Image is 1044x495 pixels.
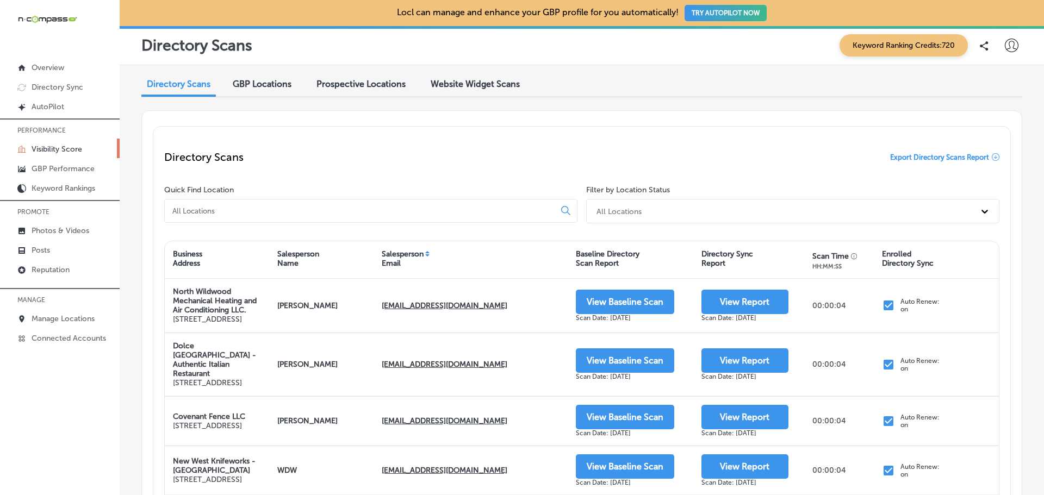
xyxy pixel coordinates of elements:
div: Baseline Directory Scan Report [576,249,639,268]
label: Filter by Location Status [586,185,670,195]
div: HH:MM:SS [812,263,860,270]
p: [STREET_ADDRESS] [173,378,261,387]
a: View Report [701,462,788,472]
div: All Locations [596,206,642,216]
div: Salesperson Name [277,249,319,268]
a: View Baseline Scan [576,462,674,472]
p: Reputation [32,265,70,274]
div: Enrolled Directory Sync [882,249,934,268]
strong: [EMAIL_ADDRESS][DOMAIN_NAME] [382,301,507,310]
button: View Baseline Scan [576,454,674,479]
button: TRY AUTOPILOT NOW [685,5,767,21]
strong: New West Knifeworks - [GEOGRAPHIC_DATA] [173,456,256,475]
span: Export Directory Scans Report [890,153,989,161]
strong: Covenant Fence LLC [173,412,245,421]
p: Directory Sync [32,83,83,92]
p: Overview [32,63,64,72]
div: Scan Date: [DATE] [576,479,674,486]
div: Salesperson Email [382,249,424,268]
div: Scan Time [812,252,849,261]
p: 00:00:04 [812,466,846,475]
strong: WDW [277,466,297,475]
input: All Locations [171,206,552,216]
button: View Report [701,290,788,314]
div: Scan Date: [DATE] [701,479,788,486]
p: Posts [32,246,50,255]
strong: [EMAIL_ADDRESS][DOMAIN_NAME] [382,416,507,425]
div: Scan Date: [DATE] [701,373,788,380]
p: Auto Renew: on [900,413,940,429]
div: Scan Date: [DATE] [701,429,788,437]
img: 660ab0bf-5cc7-4cb8-ba1c-48b5ae0f18e60NCTV_CLogo_TV_Black_-500x88.png [17,14,77,24]
button: View Report [701,348,788,373]
div: Scan Date: [DATE] [701,314,788,322]
strong: Dolce [GEOGRAPHIC_DATA] - Authentic Italian Restaurant [173,341,256,378]
div: Directory Sync Report [701,249,753,268]
a: View Baseline Scan [576,298,674,307]
strong: North Wildwood Mechanical Heating and Air Conditioning LLC. [173,287,257,315]
a: View Report [701,356,788,366]
p: Auto Renew: on [900,357,940,372]
p: Manage Locations [32,314,95,323]
p: 00:00:04 [812,360,846,369]
p: GBP Performance [32,164,95,173]
a: View Report [701,298,788,307]
p: Directory Scans [141,36,252,54]
p: Auto Renew: on [900,298,940,313]
button: View Report [701,405,788,429]
p: [STREET_ADDRESS] [173,475,261,484]
span: Prospective Locations [316,79,406,89]
span: Website Widget Scans [431,79,520,89]
button: View Baseline Scan [576,348,674,373]
p: 00:00:04 [812,416,846,425]
a: View Baseline Scan [576,356,674,366]
p: Auto Renew: on [900,463,940,478]
span: GBP Locations [233,79,291,89]
span: Keyword Ranking Credits: 720 [840,34,968,57]
a: View Report [701,413,788,422]
button: View Report [701,454,788,479]
div: Scan Date: [DATE] [576,429,674,437]
strong: [PERSON_NAME] [277,416,338,425]
button: View Baseline Scan [576,290,674,314]
button: Displays the total time taken to generate this report. [851,252,860,258]
a: View Baseline Scan [576,413,674,422]
label: Quick Find Location [164,185,234,195]
p: [STREET_ADDRESS] [173,315,261,324]
p: 00:00:04 [812,301,846,310]
strong: [EMAIL_ADDRESS][DOMAIN_NAME] [382,466,507,475]
button: View Baseline Scan [576,405,674,429]
strong: [PERSON_NAME] [277,301,338,310]
p: Directory Scans [164,151,244,164]
p: Keyword Rankings [32,184,95,193]
strong: [PERSON_NAME] [277,360,338,369]
strong: [EMAIL_ADDRESS][DOMAIN_NAME] [382,360,507,369]
p: AutoPilot [32,102,64,111]
div: Scan Date: [DATE] [576,314,674,322]
p: [STREET_ADDRESS] [173,421,245,430]
p: Photos & Videos [32,226,89,235]
div: Business Address [173,249,202,268]
p: Connected Accounts [32,334,106,343]
p: Visibility Score [32,145,82,154]
span: Directory Scans [147,79,210,89]
div: Scan Date: [DATE] [576,373,674,380]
